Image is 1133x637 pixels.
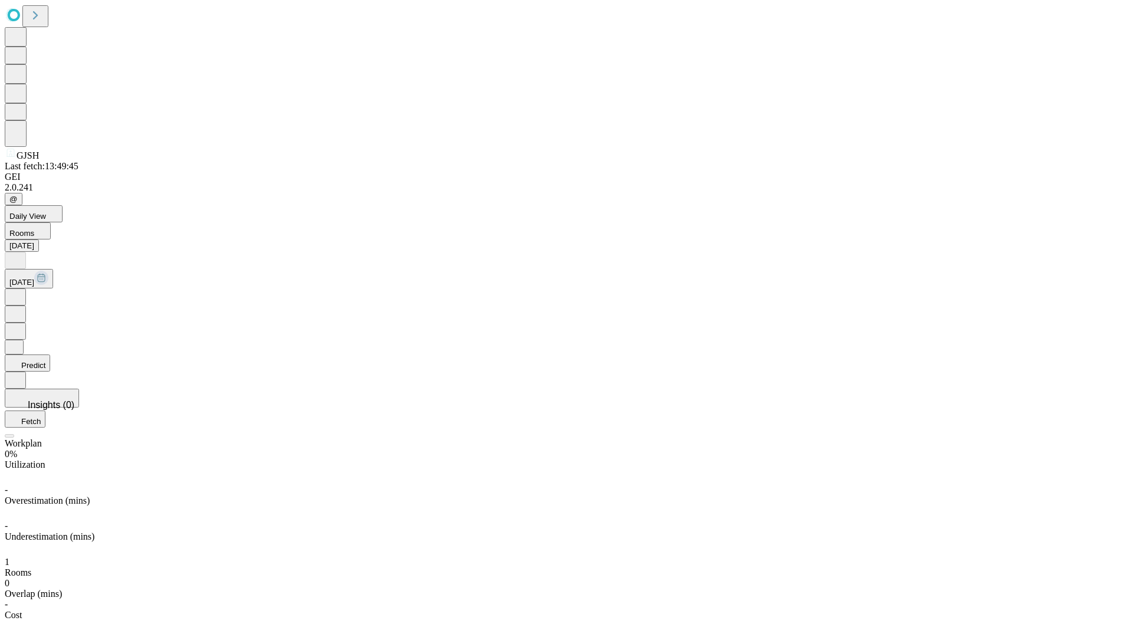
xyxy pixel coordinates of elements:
[17,150,39,160] span: GJSH
[5,389,79,408] button: Insights (0)
[5,354,50,372] button: Predict
[5,239,39,252] button: [DATE]
[5,172,1128,182] div: GEI
[5,567,31,577] span: Rooms
[5,193,22,205] button: @
[5,438,42,448] span: Workplan
[28,400,74,410] span: Insights (0)
[5,599,8,609] span: -
[5,205,63,222] button: Daily View
[5,521,8,531] span: -
[5,269,53,288] button: [DATE]
[5,495,90,505] span: Overestimation (mins)
[5,161,78,171] span: Last fetch: 13:49:45
[9,278,34,287] span: [DATE]
[5,182,1128,193] div: 2.0.241
[5,222,51,239] button: Rooms
[5,557,9,567] span: 1
[9,195,18,203] span: @
[5,531,94,541] span: Underestimation (mins)
[5,485,8,495] span: -
[5,411,45,428] button: Fetch
[5,610,22,620] span: Cost
[5,459,45,469] span: Utilization
[5,449,17,459] span: 0%
[5,589,62,599] span: Overlap (mins)
[9,212,46,221] span: Daily View
[5,578,9,588] span: 0
[9,229,34,238] span: Rooms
